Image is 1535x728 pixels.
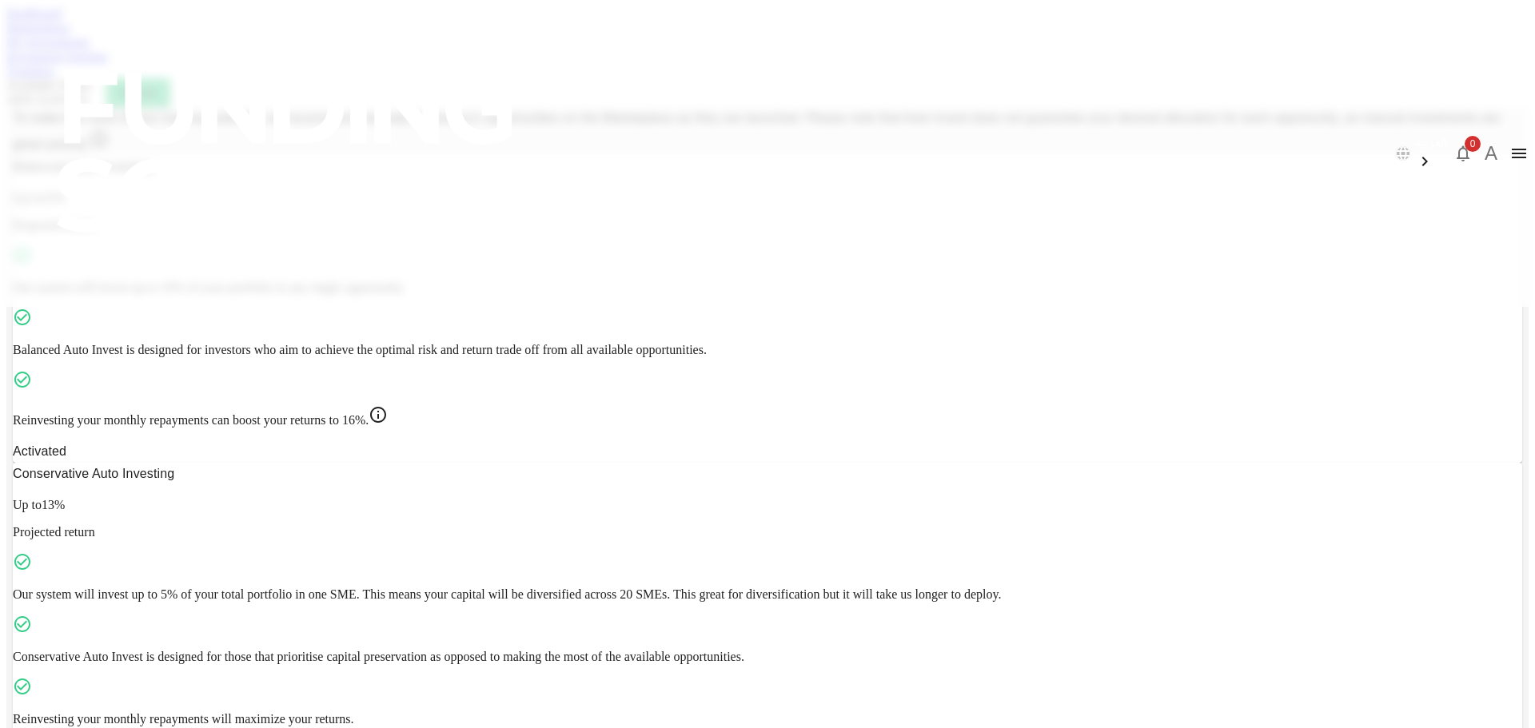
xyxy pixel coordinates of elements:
p: Reinvesting your monthly repayments can boost your returns to 16%. [13,405,1522,428]
p: Projected return [13,525,1522,539]
p: 13 % [13,498,1522,512]
span: Activated [13,444,66,458]
button: A [1479,141,1503,165]
span: العربية [1415,136,1447,149]
p: Conservative Auto Invest is designed for those that prioritise capital preservation as opposed to... [13,650,1522,664]
span: Conservative Auto Investing [13,467,174,480]
button: 0 [1447,137,1479,169]
p: Reinvesting your monthly repayments will maximize your returns. [13,712,1522,726]
span: Up to [13,498,42,511]
span: 0 [1465,136,1481,152]
p: Balanced Auto Invest is designed for investors who aim to achieve the optimal risk and return tra... [13,343,1522,357]
p: Our system will invest up to 5% of your total portfolio in one SME. This means your capital will ... [13,587,1522,602]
